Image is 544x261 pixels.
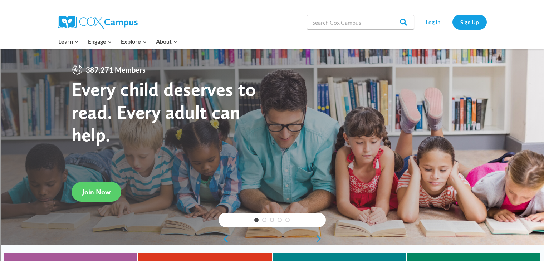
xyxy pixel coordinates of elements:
[156,37,177,46] span: About
[88,37,112,46] span: Engage
[121,37,147,46] span: Explore
[452,15,487,29] a: Sign Up
[307,15,414,29] input: Search Cox Campus
[58,16,138,29] img: Cox Campus
[54,34,182,49] nav: Primary Navigation
[418,15,449,29] a: Log In
[58,37,79,46] span: Learn
[418,15,487,29] nav: Secondary Navigation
